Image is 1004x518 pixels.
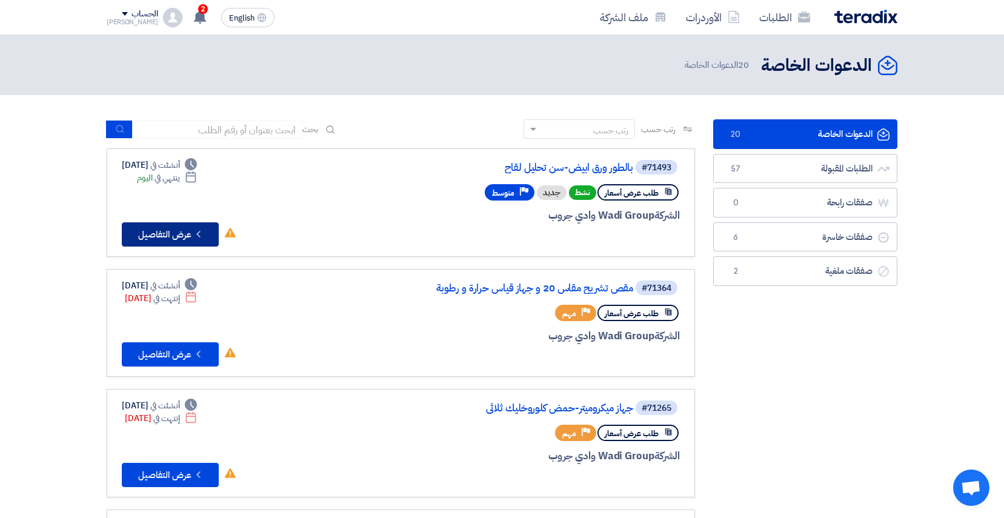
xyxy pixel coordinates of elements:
[388,208,680,224] div: Wadi Group وادي جروب
[728,163,743,175] span: 57
[728,265,743,277] span: 2
[125,292,197,305] div: [DATE]
[562,308,576,319] span: مهم
[834,10,897,24] img: Teradix logo
[163,8,182,27] img: profile_test.png
[642,164,671,172] div: #71493
[133,121,302,139] input: ابحث بعنوان أو رقم الطلب
[590,3,676,32] a: ملف الشركة
[738,58,749,71] span: 20
[728,197,743,209] span: 0
[713,222,897,252] a: صفقات خاسرة6
[728,128,743,141] span: 20
[150,279,179,292] span: أنشئت في
[642,404,671,413] div: #71265
[654,328,680,344] span: الشركة
[137,171,197,184] div: اليوم
[391,283,633,294] a: مقص تشريح مقاس 20 و جهاز قياس حرارة و رطوبة
[605,308,659,319] span: طلب عرض أسعار
[562,428,576,439] span: مهم
[122,399,197,412] div: [DATE]
[122,279,197,292] div: [DATE]
[713,154,897,184] a: الطلبات المقبولة57
[391,162,633,173] a: بالطور ورق ابيض-سن تحليل لقاح
[198,4,208,14] span: 2
[150,399,179,412] span: أنشئت في
[107,19,158,25] div: [PERSON_NAME]
[155,171,179,184] span: ينتهي في
[605,187,659,199] span: طلب عرض أسعار
[761,54,872,78] h2: الدعوات الخاصة
[569,185,596,200] span: نشط
[713,119,897,149] a: الدعوات الخاصة20
[953,470,989,506] div: Open chat
[685,58,751,72] span: الدعوات الخاصة
[122,159,197,171] div: [DATE]
[131,9,158,19] div: الحساب
[391,403,633,414] a: جهاز ميكروميتر-حمض كلوروخليك ثلاثى
[676,3,750,32] a: الأوردرات
[229,14,254,22] span: English
[221,8,274,27] button: English
[593,124,628,137] div: رتب حسب
[153,412,179,425] span: إنتهت في
[388,328,680,344] div: Wadi Group وادي جروب
[125,412,197,425] div: [DATE]
[642,284,671,293] div: #71364
[713,188,897,217] a: صفقات رابحة0
[150,159,179,171] span: أنشئت في
[641,123,676,136] span: رتب حسب
[122,463,219,487] button: عرض التفاصيل
[713,256,897,286] a: صفقات ملغية2
[605,428,659,439] span: طلب عرض أسعار
[122,222,219,247] button: عرض التفاصيل
[153,292,179,305] span: إنتهت في
[388,448,680,464] div: Wadi Group وادي جروب
[302,123,318,136] span: بحث
[537,185,567,200] div: جديد
[122,342,219,367] button: عرض التفاصيل
[750,3,820,32] a: الطلبات
[728,231,743,244] span: 6
[492,187,514,199] span: متوسط
[654,448,680,463] span: الشركة
[654,208,680,223] span: الشركة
